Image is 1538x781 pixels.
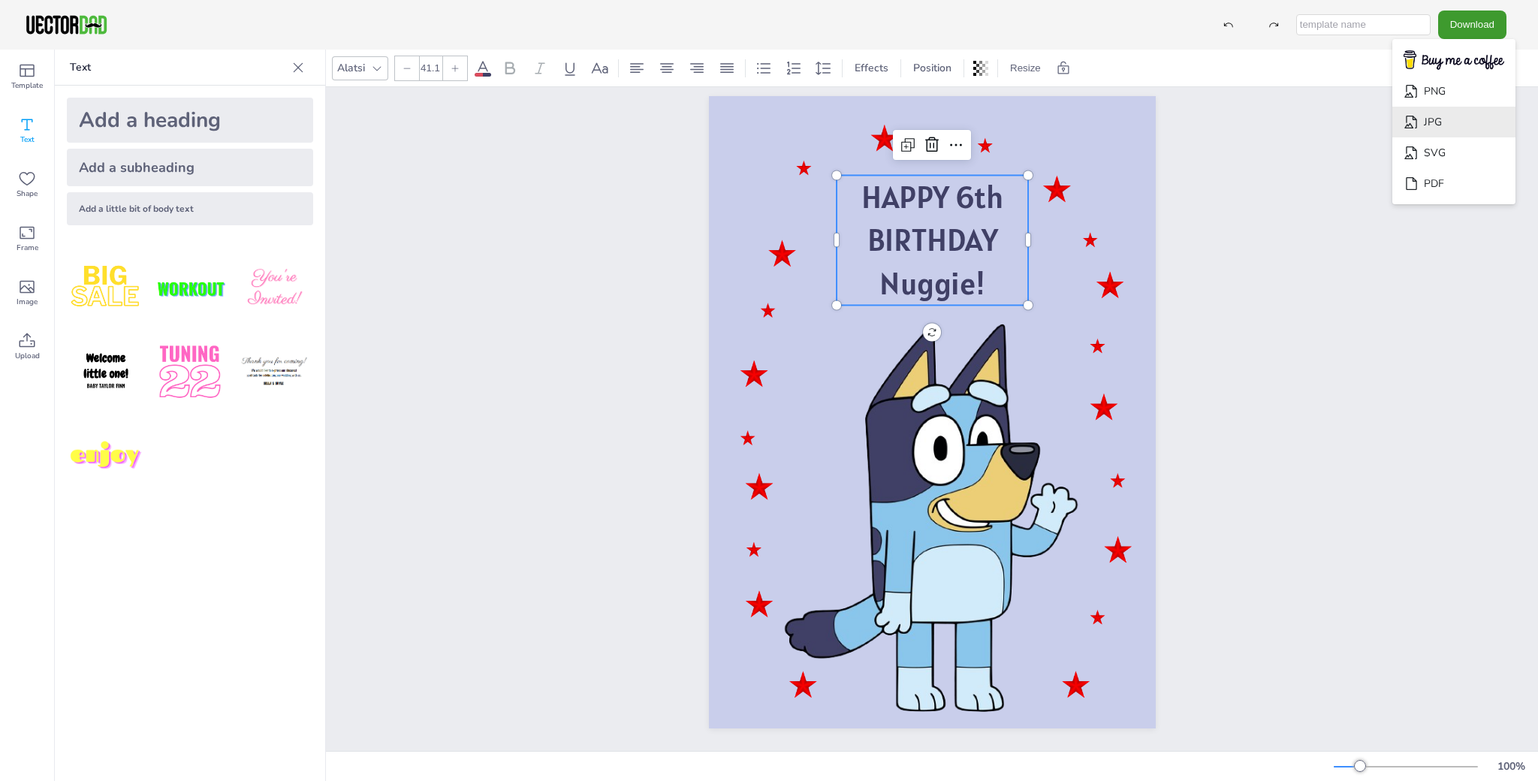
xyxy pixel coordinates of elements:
[17,242,38,254] span: Frame
[879,264,985,303] span: Nuggie!
[67,192,313,225] div: Add a little bit of body text
[24,14,109,36] img: VectorDad-1.png
[67,149,313,186] div: Add a subheading
[70,50,286,86] p: Text
[1493,759,1529,773] div: 100 %
[151,249,229,327] img: XdJCRjX.png
[15,350,40,362] span: Upload
[1392,168,1515,199] li: PDF
[910,61,954,75] span: Position
[1392,39,1515,205] ul: Download
[151,333,229,412] img: 1B4LbXY.png
[17,188,38,200] span: Shape
[67,418,145,496] img: M7yqmqo.png
[67,249,145,327] img: style1.png
[334,58,368,78] div: Alatsi
[20,134,35,146] span: Text
[1392,137,1515,168] li: SVG
[852,61,891,75] span: Effects
[1392,107,1515,137] li: JPG
[867,220,997,260] span: BIRTHDAY
[235,333,313,412] img: K4iXMrW.png
[1438,11,1506,38] button: Download
[11,80,43,92] span: Template
[1394,46,1514,75] img: buymecoffee.png
[1004,56,1047,80] button: Resize
[1296,14,1431,35] input: template name
[1392,76,1515,107] li: PNG
[17,296,38,308] span: Image
[67,333,145,412] img: GNLDUe7.png
[67,98,313,143] div: Add a heading
[861,177,1003,217] span: HAPPY 6th
[235,249,313,327] img: BBMXfK6.png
